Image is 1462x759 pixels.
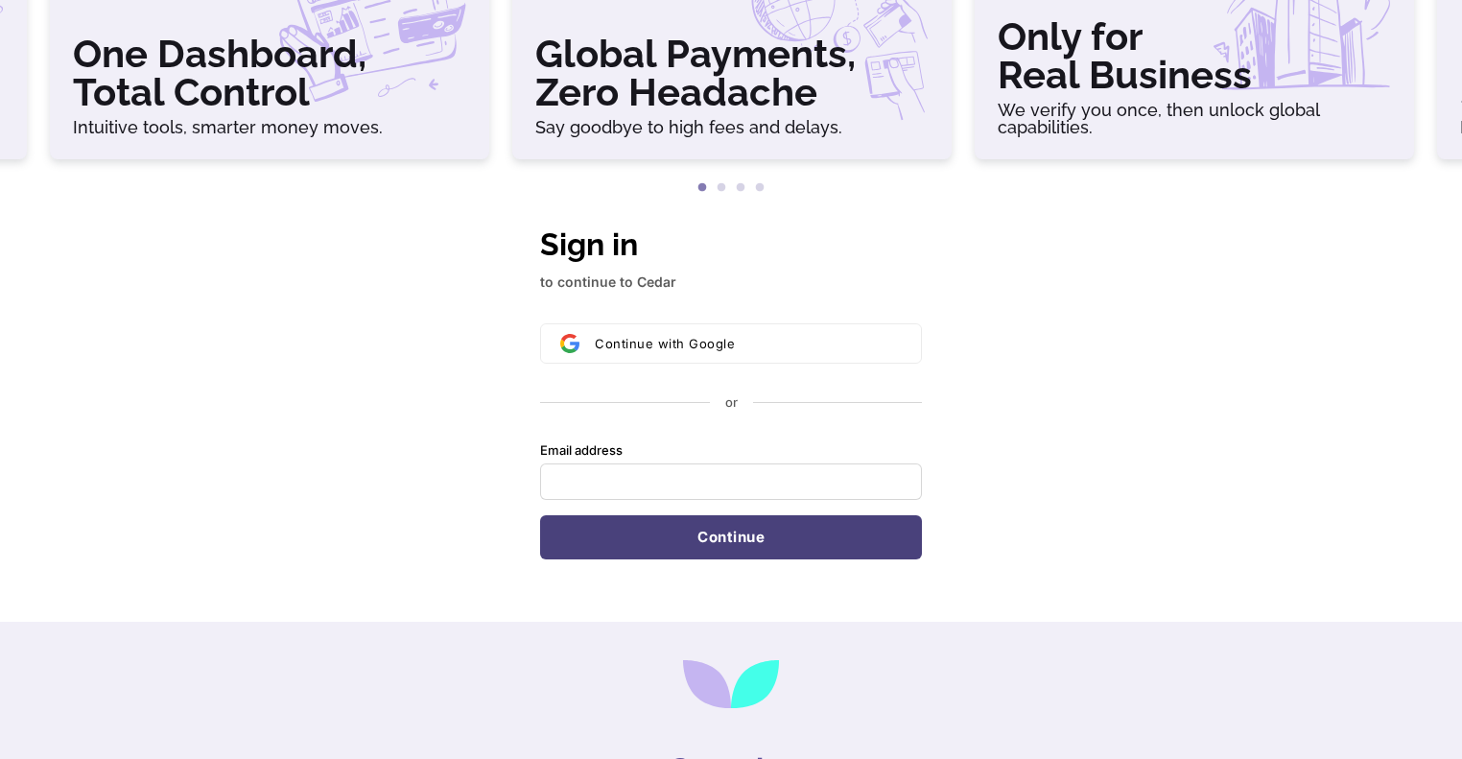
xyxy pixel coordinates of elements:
h6: We verify you once, then unlock global capabilities. [998,102,1391,136]
button: 3 [731,178,750,198]
span: Continue with Google [595,336,735,351]
h1: Sign in [540,222,922,268]
button: 1 [693,178,712,198]
button: Continue [540,515,922,559]
button: Sign in with GoogleContinue with Google [540,323,922,364]
p: to continue to Cedar [540,272,922,293]
h6: Say goodbye to high fees and delays. [535,119,929,136]
label: Email address [540,442,623,460]
h6: Intuitive tools, smarter money moves. [73,119,466,136]
h3: Global Payments, Zero Headache [535,35,929,111]
p: or [725,394,738,412]
h3: Only for Real Business [998,17,1391,94]
img: Sign in with Google [560,334,579,353]
button: 4 [750,178,769,198]
button: 2 [712,178,731,198]
h3: One Dashboard, Total Control [73,35,466,111]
